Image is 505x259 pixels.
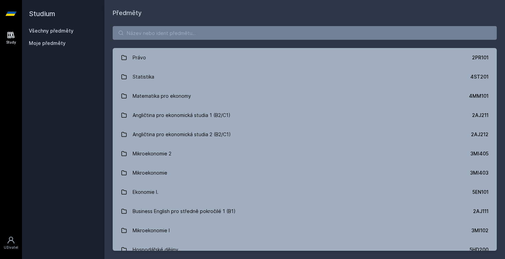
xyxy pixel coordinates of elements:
div: Mikroekonomie [133,166,167,180]
a: Mikroekonomie 2 3MI405 [113,144,497,163]
a: Mikroekonomie I 3MI102 [113,221,497,240]
div: 4ST201 [470,73,489,80]
a: Angličtina pro ekonomická studia 2 (B2/C1) 2AJ212 [113,125,497,144]
div: 2AJ111 [473,208,489,215]
div: Matematika pro ekonomy [133,89,191,103]
a: Mikroekonomie 3MI403 [113,163,497,183]
div: 5EN101 [472,189,489,196]
a: Uživatel [1,233,21,254]
div: Study [6,40,16,45]
div: Business English pro středně pokročilé 1 (B1) [133,204,236,218]
div: Angličtina pro ekonomická studia 2 (B2/C1) [133,128,231,141]
div: Mikroekonomie 2 [133,147,171,161]
a: Statistika 4ST201 [113,67,497,86]
div: Angličtina pro ekonomická studia 1 (B2/C1) [133,108,231,122]
div: 3MI405 [470,150,489,157]
div: Hospodářské dějiny [133,243,178,257]
div: 4MM101 [469,93,489,99]
a: Study [1,27,21,48]
a: Všechny předměty [29,28,74,34]
div: Mikroekonomie I [133,224,170,237]
span: Moje předměty [29,40,66,47]
div: 3MI102 [471,227,489,234]
input: Název nebo ident předmětu… [113,26,497,40]
div: Ekonomie I. [133,185,158,199]
div: Právo [133,51,146,64]
h1: Předměty [113,8,497,18]
div: 3MI403 [470,169,489,176]
div: 2PR101 [472,54,489,61]
a: Právo 2PR101 [113,48,497,67]
a: Angličtina pro ekonomická studia 1 (B2/C1) 2AJ211 [113,106,497,125]
div: Uživatel [4,245,18,250]
div: Statistika [133,70,154,84]
a: Matematika pro ekonomy 4MM101 [113,86,497,106]
a: Ekonomie I. 5EN101 [113,183,497,202]
div: 2AJ211 [472,112,489,119]
div: 5HD200 [470,246,489,253]
div: 2AJ212 [471,131,489,138]
a: Business English pro středně pokročilé 1 (B1) 2AJ111 [113,202,497,221]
